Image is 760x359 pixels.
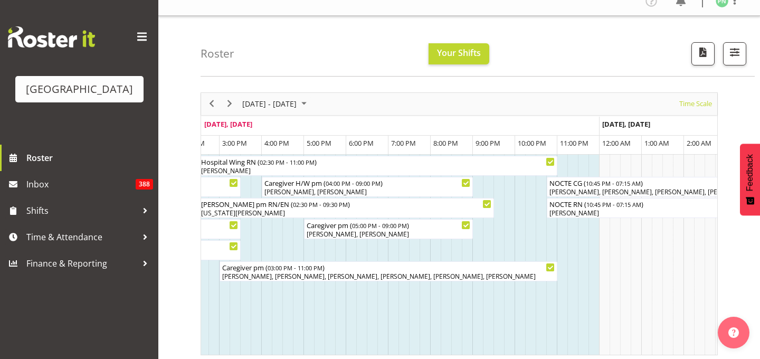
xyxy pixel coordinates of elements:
button: Previous [205,97,219,110]
span: 02:30 PM - 09:30 PM [293,200,348,209]
span: 02:30 PM - 11:00 PM [260,158,315,166]
span: 1:00 AM [644,138,669,148]
span: 4:00 PM [264,138,289,148]
span: 12:00 AM [602,138,631,148]
div: Caregiver pm ( ) [307,220,470,230]
span: [DATE], [DATE] [602,119,650,129]
div: Caregiver pm Begin From Wednesday, October 1, 2025 at 5:00:00 PM GMT+13:00 Ends At Wednesday, Oct... [304,219,473,239]
span: 9:00 PM [476,138,500,148]
span: 10:45 PM - 07:15 AM [586,179,641,187]
div: [PERSON_NAME], [PERSON_NAME] [307,230,470,239]
span: Time & Attendance [26,229,137,245]
button: Your Shifts [429,43,489,64]
div: Caregiver H/W pm ( ) [264,177,470,188]
button: October 2025 [241,97,311,110]
span: 388 [136,179,153,190]
div: next period [221,93,239,115]
button: Feedback - Show survey [740,144,760,215]
button: Filter Shifts [723,42,746,65]
span: 6:00 PM [349,138,374,148]
span: Feedback [745,154,755,191]
div: previous period [203,93,221,115]
div: [PERSON_NAME], [PERSON_NAME] [264,187,470,197]
div: Sep 29 - Oct 05, 2025 [239,93,313,115]
span: 03:00 PM - 11:00 PM [268,263,322,272]
span: Finance & Reporting [26,256,137,271]
div: Caregiver H/W pm Begin From Wednesday, October 1, 2025 at 4:00:00 PM GMT+13:00 Ends At Wednesday,... [262,177,473,197]
button: Time Scale [678,97,714,110]
h4: Roster [201,48,234,60]
span: 8:00 PM [433,138,458,148]
div: Caregiver pm ( ) [222,262,555,272]
span: [DATE], [DATE] [204,119,252,129]
span: 3:00 PM [222,138,247,148]
div: [PERSON_NAME] [201,166,555,176]
span: 10:00 PM [518,138,546,148]
span: Time Scale [678,97,713,110]
span: [DATE] - [DATE] [241,97,298,110]
div: [PERSON_NAME], [PERSON_NAME], [PERSON_NAME], [PERSON_NAME], [PERSON_NAME], [PERSON_NAME] [222,272,555,281]
span: 5:00 PM [307,138,331,148]
div: Ressie pm RN/EN Begin From Wednesday, October 1, 2025 at 2:30:00 PM GMT+13:00 Ends At Wednesday, ... [198,198,494,218]
div: [PERSON_NAME] pm RN/EN ( ) [201,199,491,209]
span: 04:00 PM - 09:00 PM [326,179,381,187]
span: 7:00 PM [391,138,416,148]
div: Caregiver pm Begin From Wednesday, October 1, 2025 at 3:00:00 PM GMT+13:00 Ends At Wednesday, Oct... [220,261,557,281]
span: 2:00 AM [687,138,711,148]
div: [GEOGRAPHIC_DATA] [26,81,133,97]
div: Hospital Wing RN Begin From Wednesday, October 1, 2025 at 2:30:00 PM GMT+13:00 Ends At Wednesday,... [198,156,557,176]
span: 05:00 PM - 09:00 PM [352,221,407,230]
span: 11:00 PM [560,138,588,148]
img: Rosterit website logo [8,26,95,48]
button: Next [223,97,237,110]
div: Timeline Week of October 1, 2025 [201,92,718,355]
span: Roster [26,150,153,166]
span: Inbox [26,176,136,192]
span: 10:45 PM - 07:15 AM [586,200,641,209]
button: Download a PDF of the roster according to the set date range. [691,42,715,65]
div: [US_STATE][PERSON_NAME] [201,209,491,218]
img: help-xxl-2.png [728,327,739,338]
div: Hospital Wing RN ( ) [201,156,555,167]
span: Your Shifts [437,47,481,59]
span: Shifts [26,203,137,219]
